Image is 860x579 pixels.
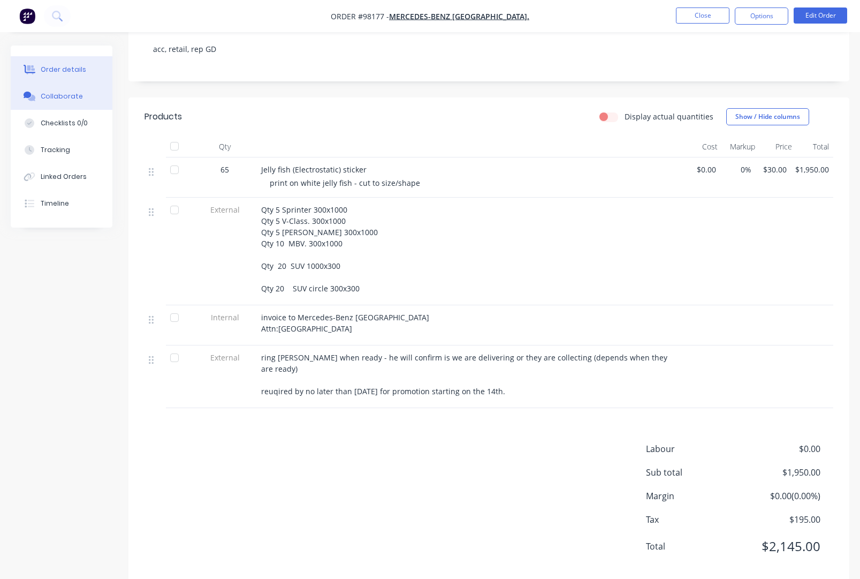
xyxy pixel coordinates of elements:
div: Total [796,136,833,157]
div: Products [144,110,182,123]
span: $30.00 [760,164,787,175]
span: ring [PERSON_NAME] when ready - he will confirm is we are delivering or they are collecting (depe... [261,352,669,396]
span: Tax [646,513,741,526]
label: Display actual quantities [625,111,713,122]
span: 65 [220,164,229,175]
div: Collaborate [41,92,83,101]
button: Timeline [11,190,112,217]
div: Tracking [41,145,70,155]
span: 0% [725,164,751,175]
span: Qty 5 Sprinter 300x1000 Qty 5 V-Class. 300x1000 Qty 5 [PERSON_NAME] 300x1000 Qty 10 MBV. 300x1000... [261,205,378,294]
div: Qty [193,136,257,157]
span: $195.00 [741,513,820,526]
button: Show / Hide columns [726,108,809,125]
button: Options [735,7,788,25]
button: Tracking [11,137,112,163]
span: Internal [197,312,253,323]
div: Markup [722,136,759,157]
div: Price [759,136,796,157]
div: Order details [41,65,86,74]
span: $2,145.00 [741,537,820,556]
span: Sub total [646,466,741,479]
span: $1,950.00 [741,466,820,479]
span: External [197,204,253,215]
button: Close [676,7,729,24]
button: Linked Orders [11,163,112,190]
div: Linked Orders [41,172,87,182]
span: Order #98177 - [331,11,389,21]
span: print on white jelly fish - cut to size/shape [270,178,420,188]
span: Total [646,540,741,553]
div: Timeline [41,199,69,208]
span: External [197,352,253,363]
div: Checklists 0/0 [41,118,88,128]
button: Checklists 0/0 [11,110,112,137]
span: Labour [646,442,741,455]
span: $0.00 [689,164,716,175]
button: Collaborate [11,83,112,110]
span: Margin [646,490,741,502]
span: $0.00 [741,442,820,455]
span: $1,950.00 [795,164,829,175]
span: $0.00 ( 0.00 %) [741,490,820,502]
button: Order details [11,56,112,83]
button: Edit Order [794,7,847,24]
img: Factory [19,8,35,24]
a: Mercedes-Benz [GEOGRAPHIC_DATA]. [389,11,529,21]
span: invoice to Mercedes-Benz [GEOGRAPHIC_DATA] Attn:[GEOGRAPHIC_DATA] [261,312,431,334]
div: acc, retail, rep GD [144,33,833,65]
span: Jelly fish (Electrostatic) sticker [261,164,367,175]
div: Cost [685,136,722,157]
